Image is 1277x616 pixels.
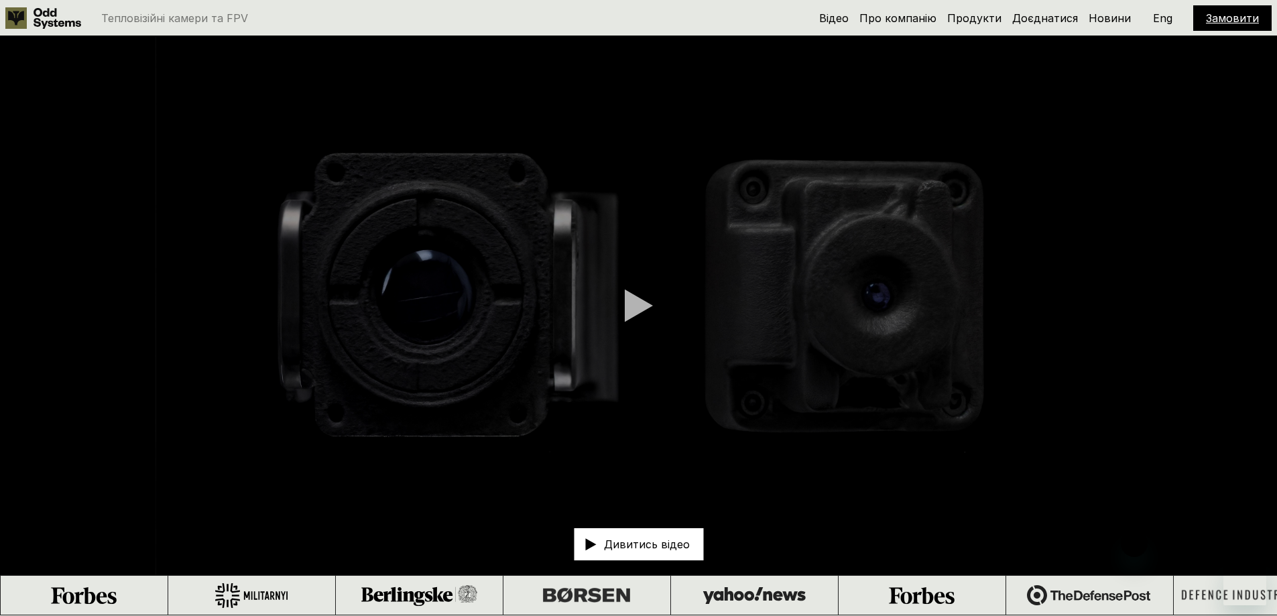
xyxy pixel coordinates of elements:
p: Тепловізійні камери та FPV [101,13,248,23]
a: Новини [1089,11,1131,25]
a: Доєднатися [1012,11,1078,25]
iframe: Закрыть сообщение [1121,530,1148,557]
a: Про компанію [859,11,936,25]
iframe: Кнопка запуска окна обмена сообщениями [1223,562,1266,605]
a: Замовити [1206,11,1259,25]
p: Eng [1153,13,1172,23]
a: Продукти [947,11,1001,25]
p: Дивитись відео [604,539,690,550]
a: Відео [819,11,849,25]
